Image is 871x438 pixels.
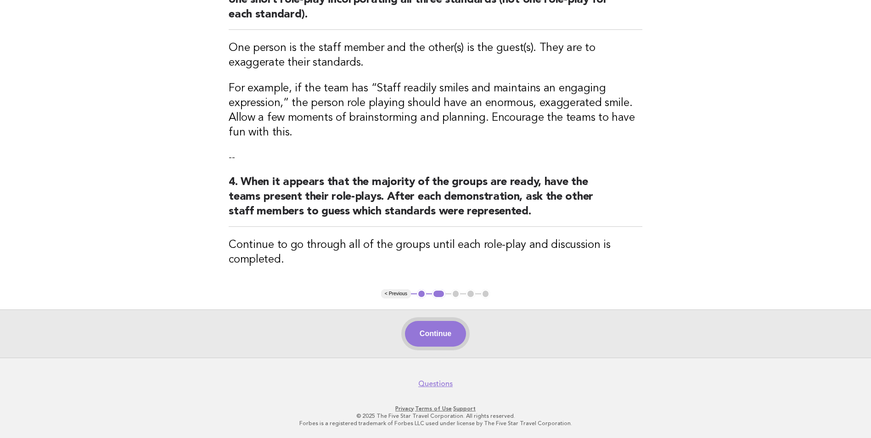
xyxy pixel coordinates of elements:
p: -- [229,151,642,164]
a: Terms of Use [415,405,452,412]
h3: For example, if the team has “Staff readily smiles and maintains an engaging expression,” the per... [229,81,642,140]
h3: Continue to go through all of the groups until each role-play and discussion is completed. [229,238,642,267]
p: · · [155,405,717,412]
button: < Previous [381,289,411,298]
p: Forbes is a registered trademark of Forbes LLC used under license by The Five Star Travel Corpora... [155,420,717,427]
p: © 2025 The Five Star Travel Corporation. All rights reserved. [155,412,717,420]
a: Support [453,405,476,412]
h2: 4. When it appears that the majority of the groups are ready, have the teams present their role-p... [229,175,642,227]
button: Continue [405,321,466,347]
a: Questions [418,379,453,388]
button: 1 [417,289,426,298]
h3: One person is the staff member and the other(s) is the guest(s). They are to exaggerate their sta... [229,41,642,70]
button: 2 [432,289,445,298]
a: Privacy [395,405,414,412]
